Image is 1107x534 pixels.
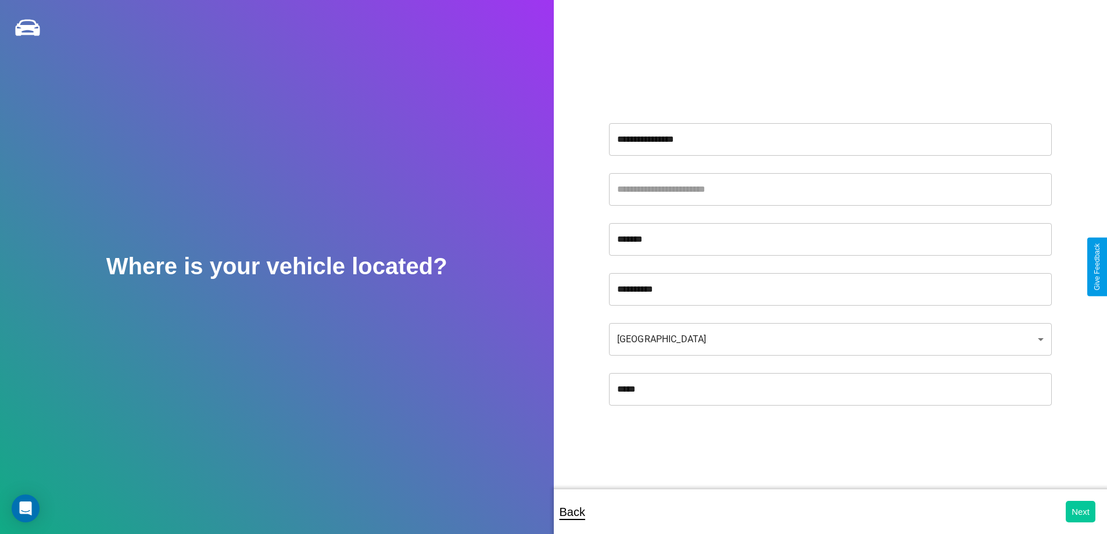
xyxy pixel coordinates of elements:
[609,323,1052,356] div: [GEOGRAPHIC_DATA]
[560,501,585,522] p: Back
[12,494,40,522] div: Open Intercom Messenger
[1093,243,1101,291] div: Give Feedback
[106,253,447,279] h2: Where is your vehicle located?
[1066,501,1095,522] button: Next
